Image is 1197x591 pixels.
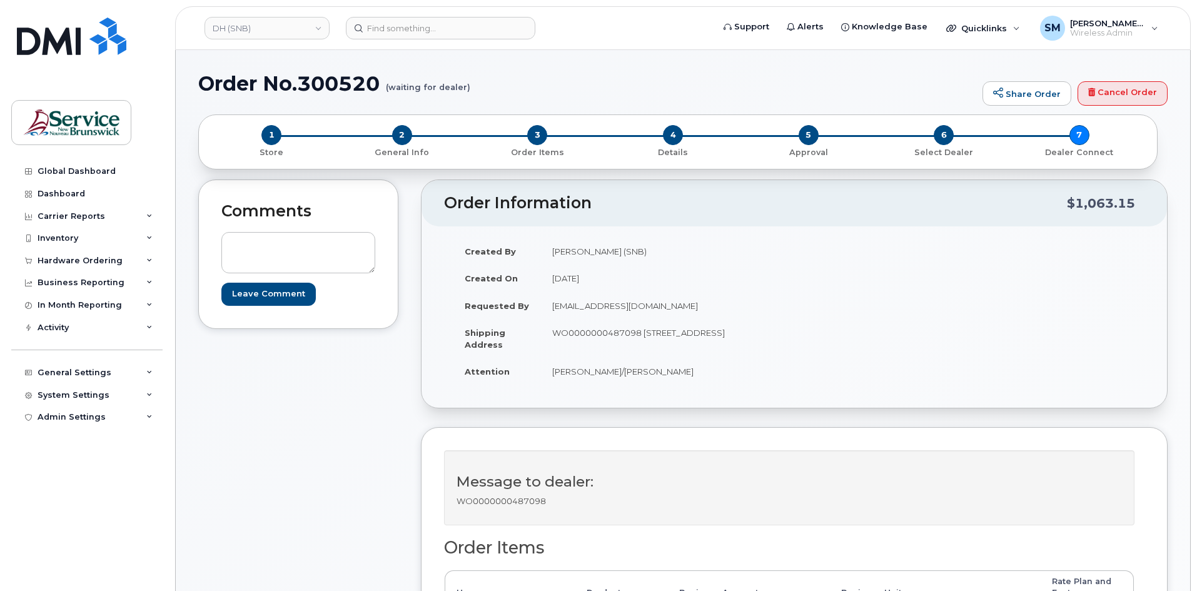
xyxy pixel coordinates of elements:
strong: Created By [465,246,516,256]
a: 2 General Info [335,145,470,158]
p: Store [214,147,330,158]
a: 6 Select Dealer [876,145,1012,158]
a: 4 Details [605,145,741,158]
h1: Order No.300520 [198,73,976,94]
p: WO0000000487098 [457,495,1122,507]
small: (waiting for dealer) [386,73,470,92]
h2: Order Items [444,538,1134,557]
a: 1 Store [209,145,335,158]
td: [PERSON_NAME] (SNB) [541,238,785,265]
p: Order Items [475,147,600,158]
strong: Shipping Address [465,328,505,350]
h2: Order Information [444,194,1067,212]
span: 6 [934,125,954,145]
a: 3 Order Items [470,145,605,158]
h3: Message to dealer: [457,474,1122,490]
h2: Comments [221,203,375,220]
span: 1 [261,125,281,145]
div: $1,063.15 [1067,191,1135,215]
span: 3 [527,125,547,145]
a: Share Order [982,81,1071,106]
td: [EMAIL_ADDRESS][DOMAIN_NAME] [541,292,785,320]
span: 4 [663,125,683,145]
p: General Info [340,147,465,158]
span: 2 [392,125,412,145]
input: Leave Comment [221,283,316,306]
p: Details [610,147,736,158]
span: 5 [799,125,819,145]
td: WO0000000487098 [STREET_ADDRESS] [541,319,785,358]
p: Approval [745,147,871,158]
a: 5 Approval [740,145,876,158]
p: Select Dealer [881,147,1007,158]
a: Cancel Order [1078,81,1168,106]
td: [DATE] [541,265,785,292]
strong: Requested By [465,301,529,311]
strong: Attention [465,366,510,376]
strong: Created On [465,273,518,283]
td: [PERSON_NAME]/[PERSON_NAME] [541,358,785,385]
